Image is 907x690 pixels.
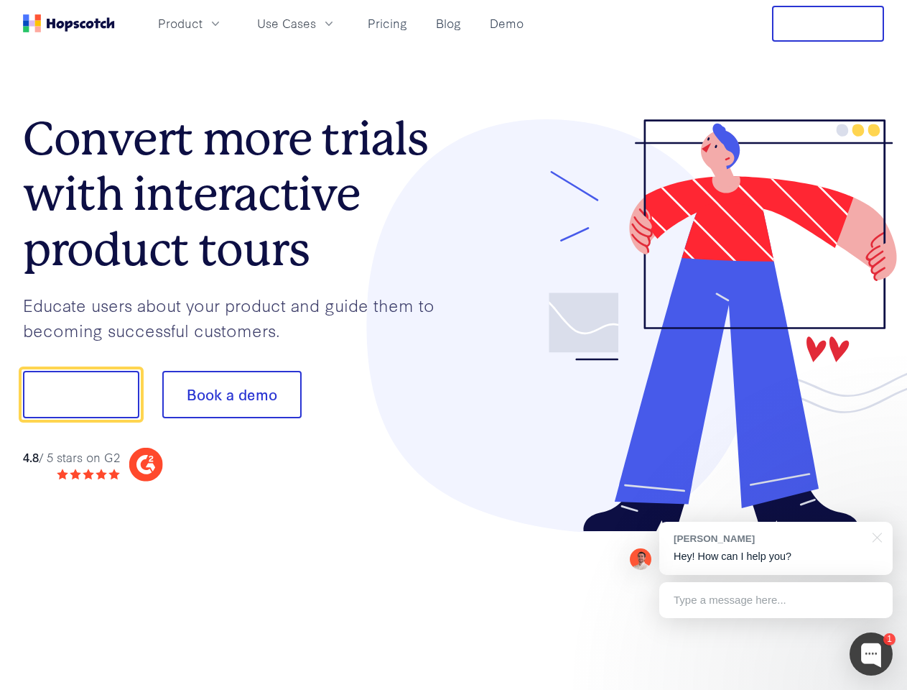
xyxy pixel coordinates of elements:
span: Product [158,14,203,32]
h1: Convert more trials with interactive product tours [23,111,454,277]
div: / 5 stars on G2 [23,448,120,466]
button: Product [149,11,231,35]
button: Free Trial [772,6,884,42]
button: Show me! [23,371,139,418]
p: Hey! How can I help you? [674,549,878,564]
div: Type a message here... [659,582,893,618]
a: Pricing [362,11,413,35]
img: Mark Spera [630,548,651,570]
p: Educate users about your product and guide them to becoming successful customers. [23,293,454,342]
div: 1 [883,633,896,645]
a: Blog [430,11,467,35]
a: Home [23,14,115,32]
div: [PERSON_NAME] [674,532,864,546]
span: Use Cases [257,14,316,32]
strong: 4.8 [23,448,39,465]
button: Book a demo [162,371,302,418]
button: Use Cases [248,11,345,35]
a: Demo [484,11,529,35]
